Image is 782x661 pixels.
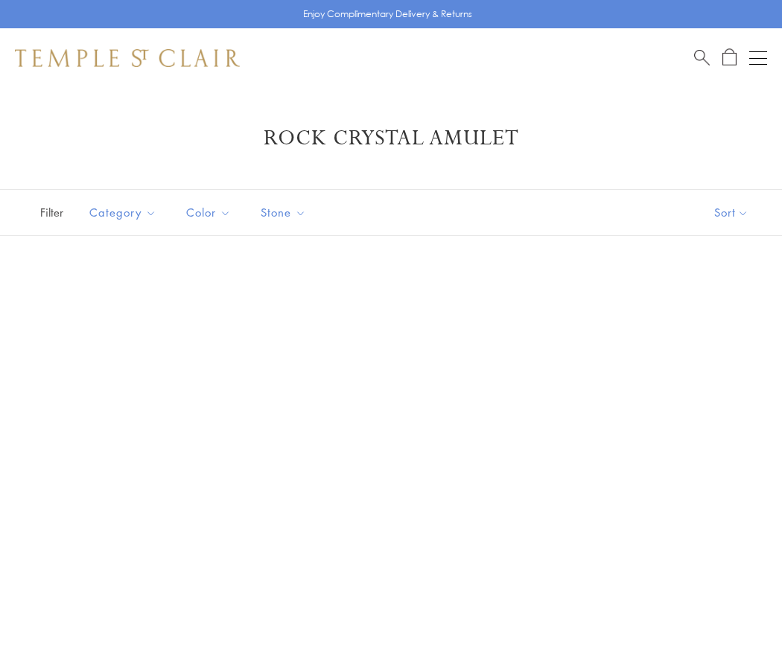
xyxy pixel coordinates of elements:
[179,203,242,222] span: Color
[722,48,737,67] a: Open Shopping Bag
[749,49,767,67] button: Open navigation
[78,196,168,229] button: Category
[37,125,745,152] h1: Rock Crystal Amulet
[303,7,472,22] p: Enjoy Complimentary Delivery & Returns
[15,49,240,67] img: Temple St. Clair
[175,196,242,229] button: Color
[82,203,168,222] span: Category
[249,196,317,229] button: Stone
[253,203,317,222] span: Stone
[694,48,710,67] a: Search
[681,190,782,235] button: Show sort by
